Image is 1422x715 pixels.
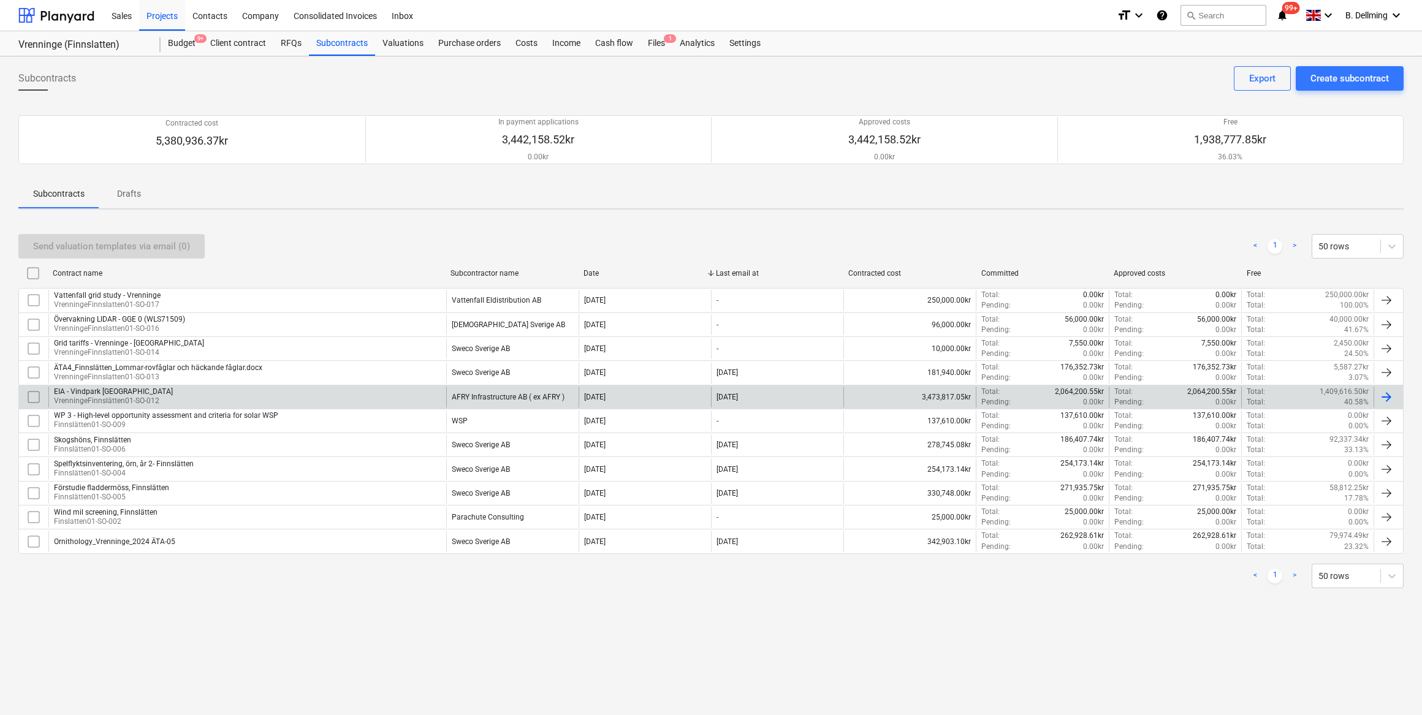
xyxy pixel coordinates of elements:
p: 92,337.34kr [1329,434,1369,445]
a: Income [545,31,588,56]
p: Pending : [1114,469,1144,480]
p: Total : [981,458,1000,469]
p: Total : [1247,300,1265,311]
a: Settings [722,31,768,56]
div: 330,748.00kr [843,483,976,504]
div: 10,000.00kr [843,338,976,359]
p: 0.00kr [1083,517,1104,528]
div: Contracted cost [848,269,971,278]
p: 0.00kr [1215,373,1236,383]
div: Budget [161,31,203,56]
p: 36.03% [1194,152,1266,162]
p: Total : [981,387,1000,397]
div: [DATE] [584,489,606,497]
div: Last email at [716,269,838,278]
a: Next page [1287,569,1302,583]
a: Costs [508,31,545,56]
p: 40.58% [1344,397,1369,407]
a: Previous page [1248,239,1263,254]
p: Total : [1114,434,1133,445]
p: 0.00% [1348,421,1369,431]
p: 56,000.00kr [1065,314,1104,325]
p: 0.00% [1348,517,1369,528]
a: Client contract [203,31,273,56]
div: Subcontracts [309,31,375,56]
div: [DATE] [584,393,606,401]
div: [DATE] [717,465,738,474]
p: 0.00kr [1215,469,1236,480]
p: 0.00kr [1215,517,1236,528]
p: VrenningeFinnslatten01-SO-014 [54,347,204,358]
p: Pending : [981,349,1011,359]
div: WSP [452,417,468,425]
div: AFRY Infrastructure AB ( ex AFRY ) [452,393,565,401]
p: 1,409,616.50kr [1320,387,1369,397]
div: Vattenfall Eldistribution AB [452,296,541,305]
p: 186,407.74kr [1193,434,1236,445]
p: 3.07% [1348,373,1369,383]
a: Valuations [375,31,431,56]
div: Free [1247,269,1369,278]
div: Contract name [53,269,441,278]
p: Total : [981,362,1000,373]
p: 40,000.00kr [1329,314,1369,325]
div: - [717,344,718,353]
div: [DATE] [717,489,738,497]
div: 96,000.00kr [843,314,976,335]
p: Contracted cost [156,118,228,129]
a: Files1 [641,31,672,56]
button: Export [1234,66,1291,91]
p: Total : [1114,531,1133,541]
div: Export [1249,70,1276,86]
p: 2,064,200.55kr [1187,387,1236,397]
p: Total : [981,531,1000,541]
p: Total : [981,290,1000,300]
p: 0.00kr [1348,458,1369,469]
p: Total : [981,314,1000,325]
a: RFQs [273,31,309,56]
div: [DATE] [584,537,606,546]
p: Total : [1247,387,1265,397]
p: 250,000.00kr [1325,290,1369,300]
p: Drafts [114,187,143,200]
p: 0.00kr [1215,397,1236,407]
p: Pending : [981,300,1011,311]
a: Purchase orders [431,31,508,56]
p: 100.00% [1340,300,1369,311]
div: - [717,417,718,425]
div: [DATE] [584,441,606,449]
p: 0.00% [1348,469,1369,480]
div: Committed [981,269,1104,278]
p: Total : [1114,507,1133,517]
p: Total : [1114,362,1133,373]
p: 0.00kr [1215,300,1236,311]
div: Chatt-widget [1361,656,1422,715]
div: [DATE] [717,368,738,377]
p: Total : [1247,421,1265,431]
div: [DATE] [717,537,738,546]
div: 181,940.00kr [843,362,976,383]
p: Total : [1247,517,1265,528]
p: 33.13% [1344,445,1369,455]
p: 0.00kr [498,152,579,162]
a: Analytics [672,31,722,56]
div: 25,000.00kr [843,507,976,528]
div: [DATE] [584,296,606,305]
div: 250,000.00kr [843,290,976,311]
p: 58,812.25kr [1329,483,1369,493]
div: [DATE] [584,465,606,474]
div: 3,473,817.05kr [843,387,976,407]
div: Förstudie fladdermöss, Finnslätten [54,483,169,492]
p: Total : [1114,387,1133,397]
div: Cash flow [588,31,641,56]
div: Spelflyktsinventering, örn, år 2- Finnslätten [54,460,194,468]
p: Pending : [981,325,1011,335]
p: 0.00kr [1083,300,1104,311]
p: 186,407.74kr [1060,434,1104,445]
div: Sweco Sverige AB [452,368,510,377]
p: 7,550.00kr [1069,338,1104,349]
div: ÄTA4_Finnslätten_Lommar-rovfåglar och häckande fåglar.docx [54,363,262,372]
div: [DATE] [584,368,606,377]
p: 25,000.00kr [1065,507,1104,517]
p: Total : [981,507,1000,517]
